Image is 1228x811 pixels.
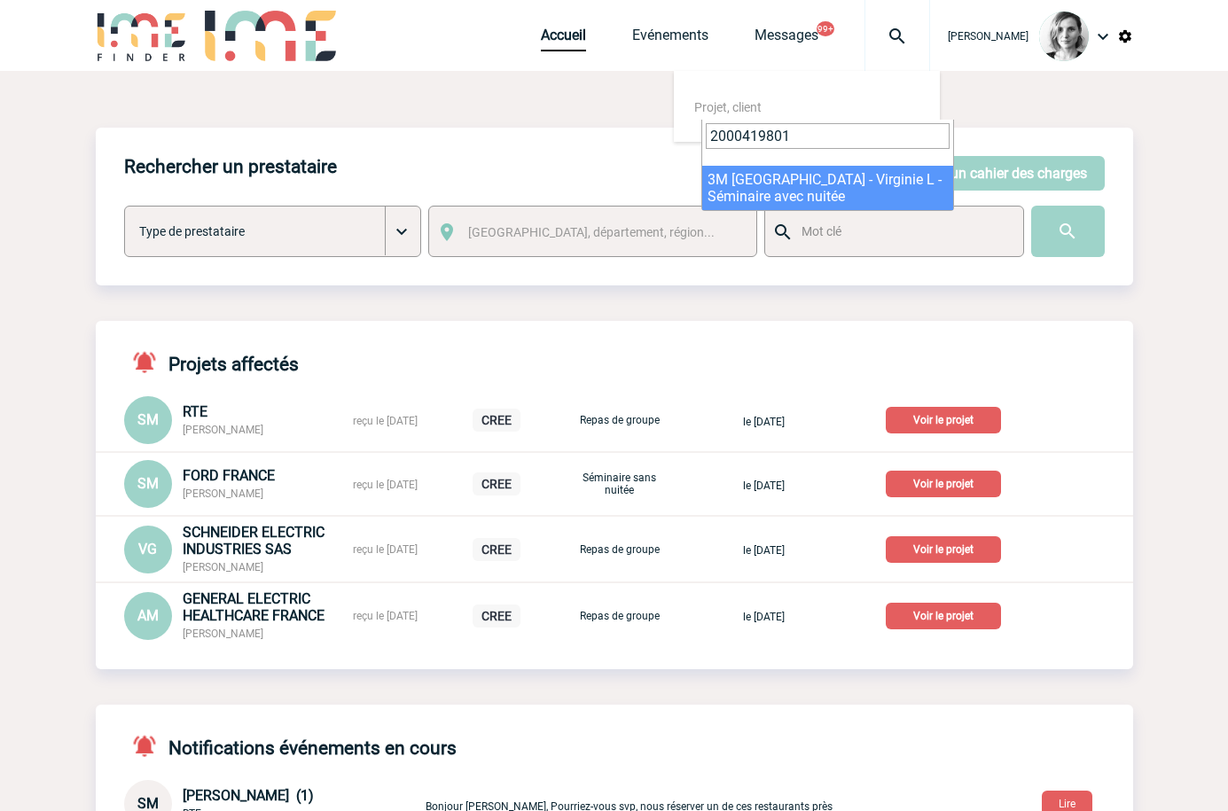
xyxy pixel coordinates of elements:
[948,30,1029,43] span: [PERSON_NAME]
[632,27,708,51] a: Evénements
[124,794,842,811] a: SM [PERSON_NAME] (1) RTE Bonjour [PERSON_NAME], Pourriez-vous svp, nous réserver un de ces restau...
[886,474,1008,491] a: Voir le projet
[886,471,1001,497] p: Voir le projet
[575,543,664,556] p: Repas de groupe
[183,524,325,558] span: SCHNEIDER ELECTRIC INDUSTRIES SAS
[575,610,664,622] p: Repas de groupe
[183,590,325,624] span: GENERAL ELECTRIC HEALTHCARE FRANCE
[541,27,586,51] a: Accueil
[886,540,1008,557] a: Voir le projet
[131,733,168,759] img: notifications-active-24-px-r.png
[886,407,1001,433] p: Voir le projet
[473,538,520,561] p: CREE
[353,415,418,427] span: reçu le [DATE]
[743,416,785,428] span: le [DATE]
[353,479,418,491] span: reçu le [DATE]
[473,472,520,495] p: CREE
[797,220,1007,243] input: Mot clé
[755,27,818,51] a: Messages
[183,467,275,484] span: FORD FRANCE
[137,607,159,624] span: AM
[124,733,457,759] h4: Notifications événements en cours
[1039,12,1089,61] img: 103019-1.png
[137,411,159,428] span: SM
[131,349,168,375] img: notifications-active-24-px-r.png
[575,472,664,496] p: Séminaire sans nuitée
[743,544,785,557] span: le [DATE]
[473,604,520,628] p: CREE
[886,410,1008,427] a: Voir le projet
[353,610,418,622] span: reçu le [DATE]
[468,225,715,239] span: [GEOGRAPHIC_DATA], département, région...
[183,424,263,436] span: [PERSON_NAME]
[1031,206,1105,257] input: Submit
[138,541,157,558] span: VG
[886,536,1001,563] p: Voir le projet
[886,606,1008,623] a: Voir le projet
[183,403,207,420] span: RTE
[817,21,834,36] button: 99+
[183,561,263,573] span: [PERSON_NAME]
[743,611,785,623] span: le [DATE]
[743,480,785,492] span: le [DATE]
[575,414,664,426] p: Repas de groupe
[694,100,762,114] span: Projet, client
[124,156,337,177] h4: Rechercher un prestataire
[183,628,263,640] span: [PERSON_NAME]
[702,166,953,210] li: 3M [GEOGRAPHIC_DATA] - Virginie L - Séminaire avec nuitée
[137,475,159,492] span: SM
[1028,794,1107,811] a: Lire
[473,409,520,432] p: CREE
[886,603,1001,629] p: Voir le projet
[353,543,418,556] span: reçu le [DATE]
[96,11,188,61] img: IME-Finder
[183,787,314,804] span: [PERSON_NAME] (1)
[183,487,263,500] span: [PERSON_NAME]
[124,349,299,375] h4: Projets affectés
